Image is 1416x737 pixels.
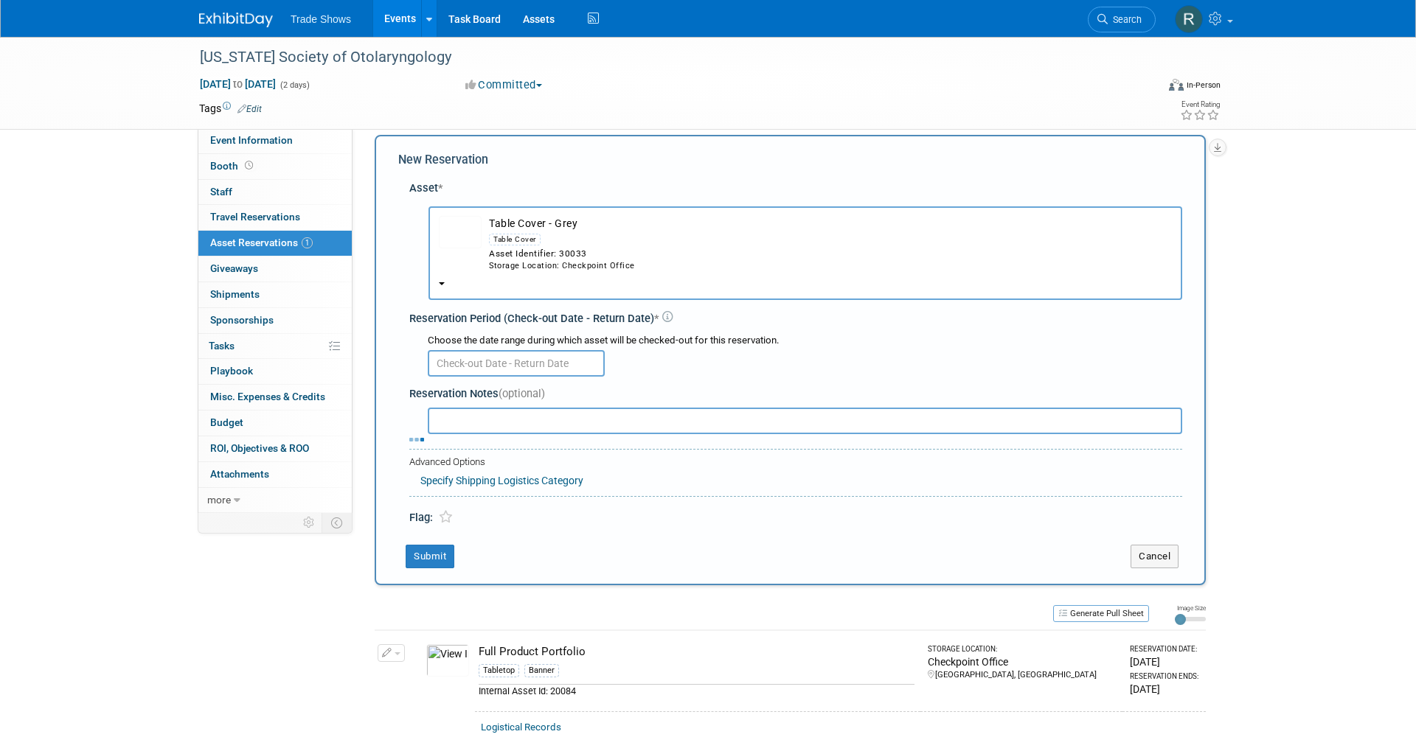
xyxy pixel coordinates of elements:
a: Staff [198,180,352,205]
button: Generate Pull Sheet [1053,605,1149,622]
span: ROI, Objectives & ROO [210,442,309,454]
div: Reservation Notes [409,386,1182,402]
td: Tags [199,101,262,116]
span: Flag: [409,511,433,524]
button: Committed [460,77,548,93]
span: Trade Shows [291,13,351,25]
a: Budget [198,411,352,436]
div: [GEOGRAPHIC_DATA], [GEOGRAPHIC_DATA] [928,669,1117,681]
div: Internal Asset Id: 20084 [479,684,914,698]
a: Misc. Expenses & Credits [198,385,352,410]
span: Shipments [210,288,260,300]
span: 1 [302,237,313,248]
div: Storage Location: Checkpoint Office [489,260,1172,272]
div: Event Format [1069,77,1221,99]
button: Cancel [1131,545,1179,568]
div: Reservation Period (Check-out Date - Return Date) [409,311,1182,326]
img: View Images [426,644,469,677]
a: Event Information [198,128,352,153]
div: Tabletop [479,664,519,677]
img: loading... [409,438,424,441]
span: (optional) [499,387,545,400]
span: Sponsorships [210,314,274,326]
span: [DATE] [DATE] [199,77,277,91]
div: In-Person [1186,80,1221,91]
input: Check-out Date - Return Date [428,350,605,377]
span: Search [1108,14,1142,25]
a: Asset Reservations1 [198,231,352,256]
span: Budget [210,416,243,428]
span: Travel Reservations [210,211,300,223]
span: Giveaways [210,262,258,274]
div: Image Size [1175,604,1206,612]
a: Specify Shipping Logistics Category [420,475,583,486]
div: Event Rating [1180,101,1220,108]
div: Asset [409,181,1182,196]
button: Table Cover - GreyTable CoverAsset Identifier: 30033Storage Location: Checkpoint Office [428,206,1182,300]
a: Booth [198,154,352,179]
div: Checkpoint Office [928,654,1117,669]
span: more [207,494,231,506]
span: Booth [210,160,256,172]
a: Playbook [198,359,352,384]
span: Playbook [210,365,253,377]
a: Edit [237,104,262,114]
span: Staff [210,186,232,198]
span: Booth not reserved yet [242,160,256,171]
div: Reservation Ends: [1130,671,1200,682]
div: Reservation Date: [1130,644,1200,654]
span: Attachments [210,468,269,480]
a: Giveaways [198,256,352,282]
a: more [198,488,352,513]
span: to [231,78,245,90]
td: Table Cover - Grey [482,216,1172,272]
div: [DATE] [1130,654,1200,669]
span: Misc. Expenses & Credits [210,391,325,402]
td: Personalize Event Tab Strip [296,513,322,532]
a: Shipments [198,282,352,307]
a: Sponsorships [198,308,352,333]
button: Submit [406,545,454,568]
span: Tasks [209,340,235,352]
a: Attachments [198,462,352,487]
a: Logistical Records [481,722,561,733]
div: Choose the date range during which asset will be checked-out for this reservation. [428,334,1182,348]
div: Table Cover [489,234,541,245]
div: [US_STATE] Society of Otolaryngology [195,44,1134,71]
div: [DATE] [1130,682,1200,696]
img: Rachel Murphy [1175,5,1203,33]
img: ExhibitDay [199,13,273,27]
div: Advanced Options [409,455,1182,469]
a: Tasks [198,334,352,359]
a: Travel Reservations [198,205,352,230]
span: Event Information [210,134,293,146]
div: Full Product Portfolio [479,644,914,660]
a: ROI, Objectives & ROO [198,436,352,461]
td: Toggle Event Tabs [322,513,353,532]
span: Asset Reservations [210,237,313,248]
img: Format-Inperson.png [1169,79,1184,91]
div: Asset Identifier: 30033 [489,248,1172,260]
span: (2 days) [279,80,310,90]
a: Search [1088,7,1156,32]
div: Banner [524,664,559,677]
span: New Reservation [398,153,488,167]
div: Storage Location: [928,644,1117,654]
